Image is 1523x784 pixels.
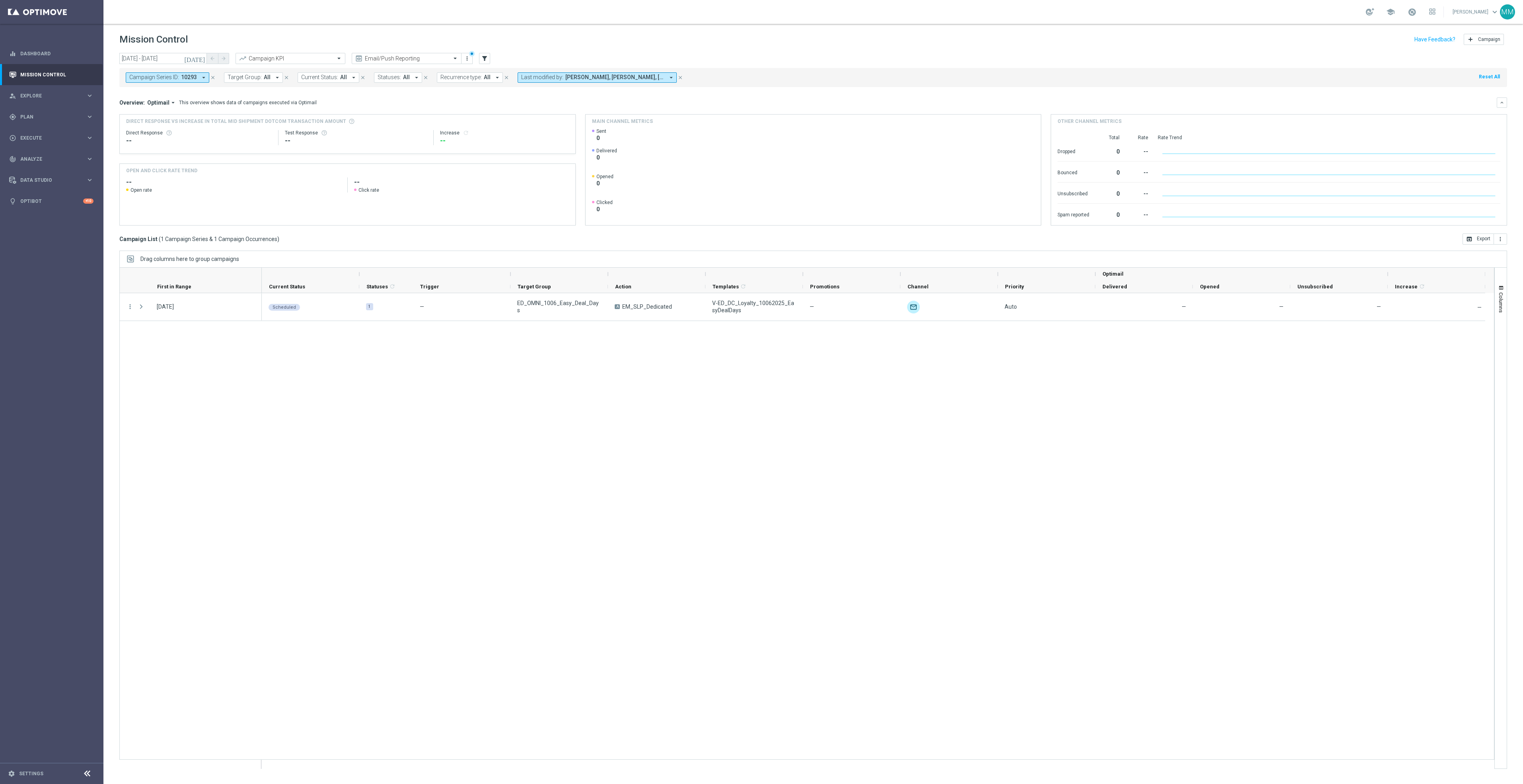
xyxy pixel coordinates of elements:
span: Optimail [1102,271,1124,277]
button: Mission Control [9,72,94,78]
button: arrow_forward [218,53,229,64]
div: Row Groups [140,256,239,262]
button: close [359,73,366,82]
span: Open rate [130,187,152,193]
button: equalizer Dashboard [9,51,94,57]
h4: OPEN AND CLICK RATE TREND [126,167,197,174]
button: Optimail arrow_drop_down [145,99,179,106]
div: play_circle_outline Execute keyboard_arrow_right [9,135,94,141]
i: arrow_drop_down [350,74,357,81]
a: Dashboard [20,43,93,64]
i: equalizer [9,50,16,57]
div: 06 Oct 2025, Monday [157,303,174,310]
i: arrow_drop_down [200,74,207,81]
button: more_vert [1494,233,1507,245]
i: close [360,75,366,80]
i: arrow_drop_down [274,74,281,81]
span: Recurrence type: [440,74,482,81]
span: Priority [1005,284,1024,290]
div: -- [1129,165,1148,178]
span: Explore [20,93,86,98]
button: Current Status: All arrow_drop_down [298,72,359,83]
button: Last modified by: [PERSON_NAME], [PERSON_NAME], [PERSON_NAME] arrow_drop_down [518,72,677,83]
span: Opened [596,173,613,180]
span: EM_SLP_Dedicated [622,303,672,310]
i: refresh [740,283,746,290]
span: Promotions [810,284,839,290]
button: add Campaign [1464,34,1504,45]
i: more_vert [464,55,470,62]
i: keyboard_arrow_right [86,113,93,121]
div: -- [285,136,427,146]
i: settings [8,770,15,777]
span: ) [277,235,279,243]
div: Rate Trend [1158,134,1500,141]
button: Reset All [1478,72,1501,81]
button: [DATE] [183,53,207,65]
h2: -- [354,177,569,187]
div: -- [1129,208,1148,220]
button: person_search Explore keyboard_arrow_right [9,93,94,99]
div: Dashboard [9,43,93,64]
span: Direct Response VS Increase In Total Mid Shipment Dotcom Transaction Amount [126,118,346,125]
span: [PERSON_NAME], [PERSON_NAME], [PERSON_NAME] [565,74,664,81]
span: Click rate [358,187,379,193]
colored-tag: Scheduled [269,303,300,311]
div: There are unsaved changes [469,51,475,56]
span: 1 Campaign Series & 1 Campaign Occurrences [161,235,277,243]
button: open_in_browser Export [1463,233,1494,245]
multiple-options-button: Export to CSV [1463,235,1507,242]
div: Increase [440,130,569,136]
i: keyboard_arrow_right [86,155,93,163]
span: 0 [596,154,617,161]
span: All [264,74,271,81]
span: All [484,74,491,81]
span: Plan [20,115,86,119]
span: Channel [908,284,929,290]
button: more_vert [127,303,134,310]
span: A [615,304,620,309]
h4: Main channel metrics [592,118,653,125]
div: -- [1129,187,1148,199]
div: Plan [9,113,86,121]
i: keyboard_arrow_right [86,92,93,99]
span: Statuses [366,284,388,290]
span: ( [159,235,161,243]
span: Campaign Series ID: [129,74,179,81]
div: Execute [9,134,86,142]
span: Auto [1005,303,1017,310]
div: track_changes Analyze keyboard_arrow_right [9,156,94,162]
span: ED_OMNI_1006_Easy_Deal_Days [517,300,601,314]
i: open_in_browser [1466,236,1472,242]
span: Statuses: [378,74,401,81]
button: filter_alt [479,53,490,64]
div: lightbulb Optibot +10 [9,198,94,204]
span: Columns [1498,292,1504,313]
div: Bounced [1058,165,1089,178]
span: — [420,303,424,310]
h4: Other channel metrics [1058,118,1122,125]
span: Target Group: [228,74,262,81]
div: Mission Control [9,64,93,85]
span: Calculate column [388,282,395,291]
h3: Campaign List [119,235,279,243]
span: V-ED_DC_Loyalty_10062025_EasyDealDays [712,300,796,314]
span: Calculate column [1418,282,1425,291]
span: — [1279,303,1283,310]
span: Optimail [147,99,169,106]
div: Press SPACE to select this row. [262,293,1485,321]
input: Have Feedback? [1414,37,1455,42]
span: school [1386,8,1395,16]
i: play_circle_outline [9,134,16,142]
div: Optibot [9,191,93,212]
div: Spam reported [1058,208,1089,220]
span: 0 [596,134,606,142]
i: refresh [463,130,469,136]
button: Data Studio keyboard_arrow_right [9,177,94,183]
button: more_vert [463,54,471,63]
div: Unsubscribed [1058,187,1089,199]
span: Drag columns here to group campaigns [140,256,239,262]
a: Optibot [20,191,83,212]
